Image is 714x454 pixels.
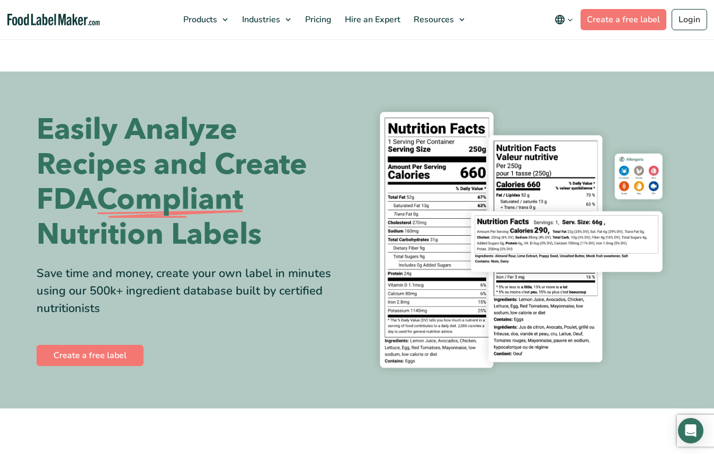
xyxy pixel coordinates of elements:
div: Save time and money, create your own label in minutes using our 500k+ ingredient database built b... [37,265,349,317]
span: Industries [239,14,281,25]
a: Create a free label [37,345,144,366]
div: Open Intercom Messenger [678,418,703,443]
span: Compliant [97,182,243,217]
span: Hire an Expert [342,14,401,25]
span: Resources [410,14,455,25]
a: Create a free label [581,9,666,30]
h1: Easily Analyze Recipes and Create FDA Nutrition Labels [37,112,349,252]
a: Login [672,9,707,30]
span: Products [180,14,218,25]
span: Pricing [302,14,333,25]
